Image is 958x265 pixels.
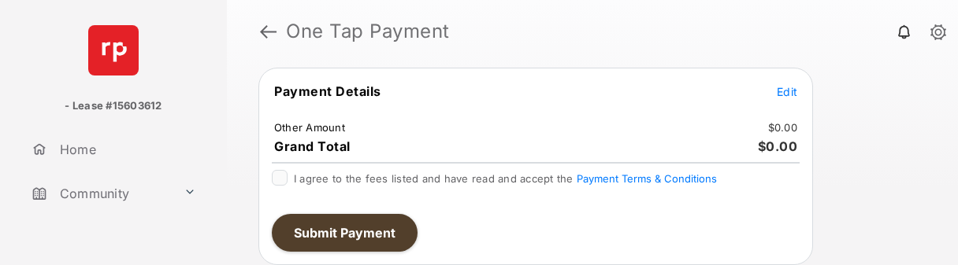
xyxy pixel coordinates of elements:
td: Other Amount [273,120,346,134]
a: Home [25,131,227,168]
strong: One Tap Payment [286,22,450,41]
span: $0.00 [758,138,798,154]
a: Community [25,175,177,212]
button: I agree to the fees listed and have read and accept the [577,172,717,185]
button: Edit [777,83,797,99]
span: I agree to the fees listed and have read and accept the [294,172,717,185]
span: Grand Total [274,138,351,154]
span: Edit [777,85,797,98]
a: Lease Options [25,219,177,256]
td: $0.00 [767,120,798,134]
img: svg+xml;base64,PHN2ZyB4bWxucz0iaHR0cDovL3d3dy53My5vcmcvMjAwMC9zdmciIHdpZHRoPSI2NCIgaGVpZ2h0PSI2NC... [88,25,139,75]
span: Payment Details [274,83,381,99]
p: - Lease #15603612 [65,98,162,114]
button: Submit Payment [272,214,418,252]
